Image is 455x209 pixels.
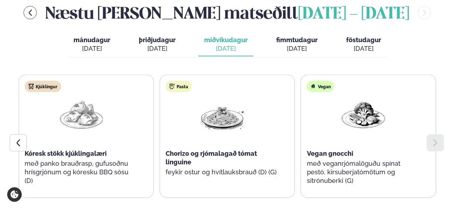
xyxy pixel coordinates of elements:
[307,159,420,185] p: með veganrjómalöguðu spínat pestó, kirsuberjatómötum og sítrónuberki (G)
[271,33,323,56] button: fimmtudagur [DATE]
[133,33,181,56] button: þriðjudagur [DATE]
[298,6,409,22] span: [DATE] - [DATE]
[24,6,37,19] button: menu-btn-left
[68,33,116,56] button: mánudagur [DATE]
[276,44,318,53] div: [DATE]
[139,36,176,44] span: þriðjudagur
[28,84,34,89] img: chicken.svg
[166,150,257,166] span: Chorizo og rjómalagað tómat linguine
[7,187,22,202] a: Cookie settings
[74,36,110,44] span: mánudagur
[204,36,248,44] span: miðvikudagur
[25,159,138,185] p: með panko brauðrasp, gufusoðnu hrísgrjónum og kóresku BBQ sósu (D)
[45,1,409,24] h2: Næstu [PERSON_NAME] matseðill
[307,150,353,157] span: Vegan gnocchi
[166,168,279,176] p: feykir ostur og hvítlauksbrauð (D) (G)
[340,33,387,56] button: föstudagur [DATE]
[25,81,61,92] div: Kjúklingur
[276,36,318,44] span: fimmtudagur
[198,33,253,56] button: miðvikudagur [DATE]
[74,44,110,53] div: [DATE]
[346,36,381,44] span: föstudagur
[139,44,176,53] div: [DATE]
[307,81,334,92] div: Vegan
[169,84,175,89] img: pasta.svg
[310,84,316,89] img: Vegan.svg
[418,6,431,19] button: menu-btn-right
[346,44,381,53] div: [DATE]
[204,44,248,53] div: [DATE]
[199,98,245,131] img: Spagetti.png
[25,150,107,157] span: Kóresk stökk kjúklingalæri
[166,81,192,92] div: Pasta
[341,98,386,131] img: Vegan.png
[59,98,104,131] img: Chicken-thighs.png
